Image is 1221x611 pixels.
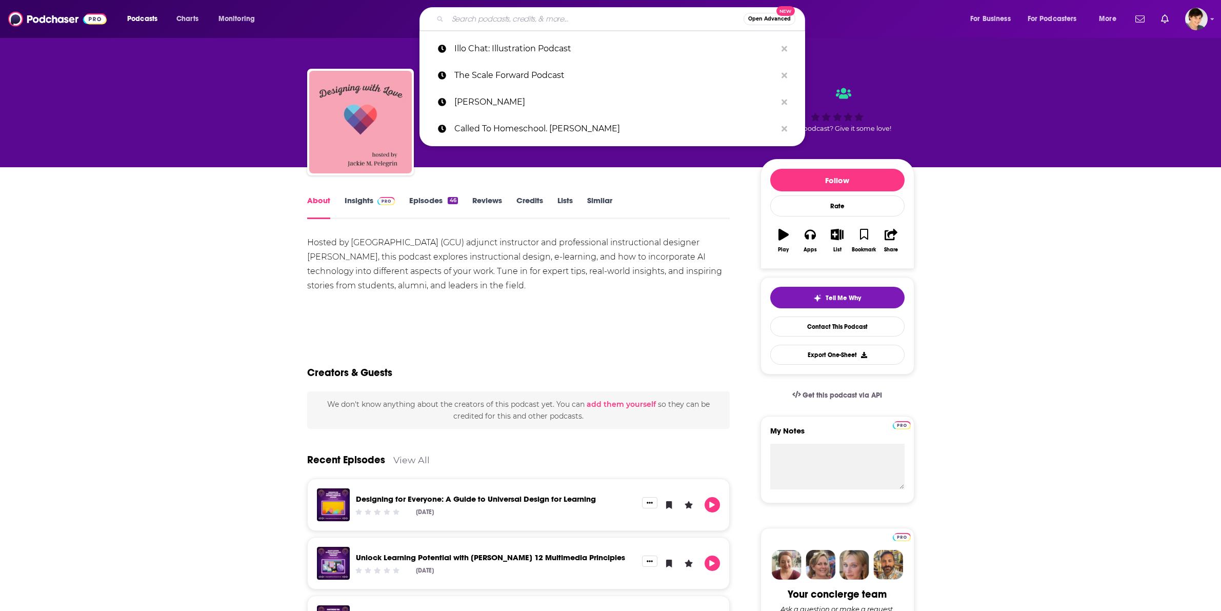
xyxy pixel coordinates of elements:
[327,400,710,420] span: We don't know anything about the creators of this podcast yet . You can so they can be credited f...
[393,455,430,465] a: View All
[770,345,905,365] button: Export One-Sheet
[681,497,696,513] button: Leave a Rating
[307,195,330,219] a: About
[770,195,905,216] div: Rate
[448,11,744,27] input: Search podcasts, credits, & more...
[454,62,776,89] p: The Scale Forward Podcast
[419,115,805,142] a: Called To Homeschool. [PERSON_NAME]
[1185,8,1208,30] span: Logged in as bethwouldknow
[170,11,205,27] a: Charts
[1099,12,1116,26] span: More
[797,222,824,259] button: Apps
[770,222,797,259] button: Play
[642,556,657,567] button: Show More Button
[813,294,822,302] img: tell me why sparkle
[784,383,891,408] a: Get this podcast via API
[356,553,625,562] a: Unlock Learning Potential with Mayer's 12 Multimedia Principles
[852,247,876,253] div: Bookmark
[8,9,107,29] img: Podchaser - Follow, Share and Rate Podcasts
[851,222,877,259] button: Bookmark
[127,12,157,26] span: Podcasts
[1021,11,1092,27] button: open menu
[970,12,1011,26] span: For Business
[419,35,805,62] a: Illo Chat: Illustration Podcast
[429,7,815,31] div: Search podcasts, credits, & more...
[557,195,573,219] a: Lists
[705,497,720,513] button: Play
[1131,10,1149,28] a: Show notifications dropdown
[893,421,911,429] img: Podchaser Pro
[454,115,776,142] p: Called To Homeschool. Meg Thomas
[354,566,401,574] div: Community Rating: 0 out of 5
[454,89,776,115] p: Russell Cargill
[803,391,882,400] span: Get this podcast via API
[833,247,842,253] div: List
[778,247,789,253] div: Play
[963,11,1024,27] button: open menu
[804,247,817,253] div: Apps
[1157,10,1173,28] a: Show notifications dropdown
[770,169,905,191] button: Follow
[884,247,898,253] div: Share
[760,78,914,142] div: Good podcast? Give it some love!
[587,195,612,219] a: Similar
[744,13,795,25] button: Open AdvancedNew
[806,550,835,580] img: Barbara Profile
[824,222,850,259] button: List
[211,11,268,27] button: open menu
[770,287,905,308] button: tell me why sparkleTell Me Why
[681,556,696,571] button: Leave a Rating
[784,125,891,132] span: Good podcast? Give it some love!
[1185,8,1208,30] img: User Profile
[416,508,434,516] div: [DATE]
[873,550,903,580] img: Jon Profile
[1185,8,1208,30] button: Show profile menu
[893,531,911,541] a: Pro website
[454,35,776,62] p: Illo Chat: Illustration Podcast
[345,195,395,219] a: InsightsPodchaser Pro
[120,11,171,27] button: open menu
[662,497,677,513] button: Bookmark Episode
[788,588,887,601] div: Your concierge team
[354,508,401,516] div: Community Rating: 0 out of 5
[826,294,861,302] span: Tell Me Why
[516,195,543,219] a: Credits
[1092,11,1129,27] button: open menu
[893,533,911,541] img: Podchaser Pro
[839,550,869,580] img: Jules Profile
[448,197,457,204] div: 46
[1028,12,1077,26] span: For Podcasters
[409,195,457,219] a: Episodes46
[772,550,802,580] img: Sydney Profile
[356,494,596,504] a: Designing for Everyone: A Guide to Universal Design for Learning
[893,420,911,429] a: Pro website
[587,400,656,408] button: add them yourself
[770,426,905,444] label: My Notes
[662,556,677,571] button: Bookmark Episode
[377,197,395,205] img: Podchaser Pro
[472,195,502,219] a: Reviews
[877,222,904,259] button: Share
[416,567,434,574] div: [DATE]
[176,12,198,26] span: Charts
[307,366,392,379] h2: Creators & Guests
[419,62,805,89] a: The Scale Forward Podcast
[307,454,385,466] a: Recent Episodes
[317,547,350,580] img: Unlock Learning Potential with Mayer's 12 Multimedia Principles
[642,497,657,508] button: Show More Button
[317,488,350,521] img: Designing for Everyone: A Guide to Universal Design for Learning
[419,89,805,115] a: [PERSON_NAME]
[705,556,720,571] button: Play
[218,12,255,26] span: Monitoring
[309,71,412,173] img: Designing with Love
[770,317,905,337] a: Contact This Podcast
[776,6,795,16] span: New
[748,16,791,22] span: Open Advanced
[307,235,730,293] div: Hosted by [GEOGRAPHIC_DATA] (GCU) adjunct instructor and professional instructional designer [PER...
